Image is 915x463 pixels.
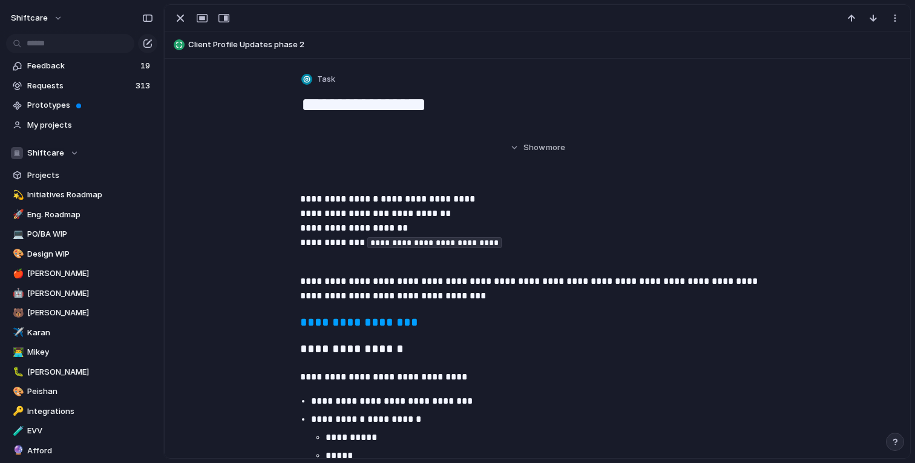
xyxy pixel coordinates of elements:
[27,445,153,457] span: Afford
[13,346,21,360] div: 👨‍💻
[6,343,157,361] a: 👨‍💻Mikey
[6,264,157,283] a: 🍎[PERSON_NAME]
[11,268,23,280] button: 🍎
[27,268,153,280] span: [PERSON_NAME]
[27,425,153,437] span: EVV
[13,208,21,222] div: 🚀
[13,306,21,320] div: 🐻
[6,284,157,303] a: 🤖[PERSON_NAME]
[11,307,23,319] button: 🐻
[11,406,23,418] button: 🔑
[27,169,153,182] span: Projects
[11,386,23,398] button: 🎨
[13,404,21,418] div: 🔑
[11,189,23,201] button: 💫
[13,247,21,261] div: 🎨
[6,57,157,75] a: Feedback19
[6,96,157,114] a: Prototypes
[140,60,152,72] span: 19
[6,402,157,421] a: 🔑Integrations
[6,186,157,204] a: 💫Initiatives Roadmap
[6,324,157,342] a: ✈️Karan
[11,327,23,339] button: ✈️
[11,425,23,437] button: 🧪
[27,228,153,240] span: PO/BA WIP
[27,119,153,131] span: My projects
[11,445,23,457] button: 🔮
[13,228,21,241] div: 💻
[27,99,153,111] span: Prototypes
[13,385,21,399] div: 🎨
[6,225,157,243] a: 💻PO/BA WIP
[13,267,21,281] div: 🍎
[27,406,153,418] span: Integrations
[6,383,157,401] a: 🎨Peishan
[300,137,775,159] button: Showmore
[27,327,153,339] span: Karan
[11,366,23,378] button: 🐛
[170,35,905,54] button: Client Profile Updates phase 2
[27,248,153,260] span: Design WIP
[6,245,157,263] a: 🎨Design WIP
[27,147,64,159] span: Shiftcare
[13,365,21,379] div: 🐛
[11,209,23,221] button: 🚀
[11,287,23,300] button: 🤖
[13,326,21,340] div: ✈️
[6,166,157,185] a: Projects
[6,442,157,460] a: 🔮Afford
[27,60,137,72] span: Feedback
[11,12,48,24] span: shiftcare
[13,424,21,438] div: 🧪
[6,144,157,162] button: Shiftcare
[523,142,545,154] span: Show
[6,363,157,381] a: 🐛[PERSON_NAME]
[27,209,153,221] span: Eng. Roadmap
[6,206,157,224] a: 🚀Eng. Roadmap
[27,80,132,92] span: Requests
[6,116,157,134] a: My projects
[27,307,153,319] span: [PERSON_NAME]
[13,286,21,300] div: 🤖
[188,39,905,51] span: Client Profile Updates phase 2
[13,188,21,202] div: 💫
[299,71,339,88] button: Task
[13,444,21,458] div: 🔮
[11,346,23,358] button: 👨‍💻
[27,386,153,398] span: Peishan
[136,80,152,92] span: 313
[6,304,157,322] a: 🐻[PERSON_NAME]
[6,422,157,440] a: 🧪EVV
[27,346,153,358] span: Mikey
[5,8,69,28] button: shiftcare
[27,287,153,300] span: [PERSON_NAME]
[11,228,23,240] button: 💻
[27,189,153,201] span: Initiatives Roadmap
[546,142,565,154] span: more
[6,77,157,95] a: Requests313
[27,366,153,378] span: [PERSON_NAME]
[11,248,23,260] button: 🎨
[317,73,335,85] span: Task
